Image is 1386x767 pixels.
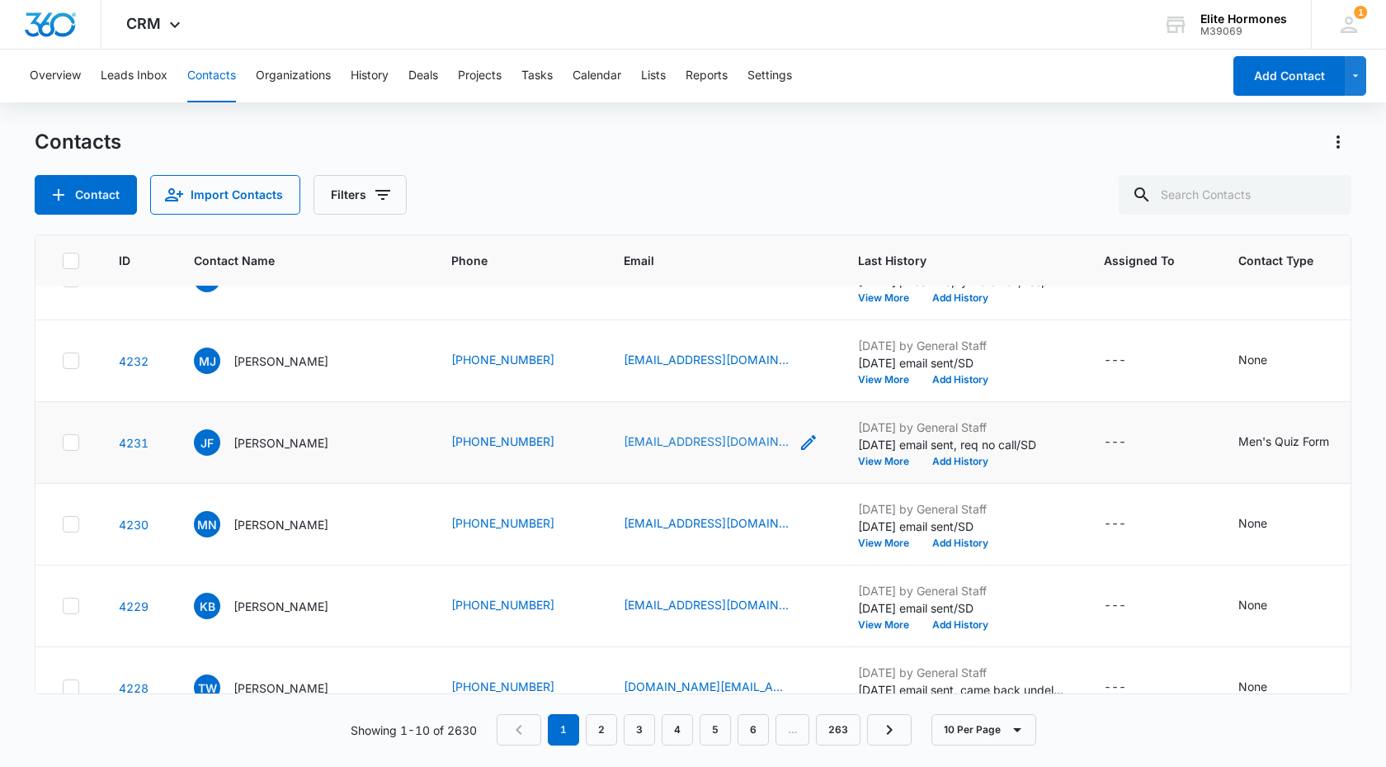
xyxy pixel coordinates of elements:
a: Navigate to contact details page for Justice Fulin [119,436,148,450]
button: 10 Per Page [931,714,1036,746]
p: [PERSON_NAME] [233,516,328,533]
p: [PERSON_NAME] [233,434,328,452]
div: None [1238,514,1267,532]
a: [DOMAIN_NAME][EMAIL_ADDRESS][DOMAIN_NAME] [624,678,789,695]
button: Organizations [256,50,331,102]
span: ID [119,252,130,269]
div: Email - tommywayneshadwick.tw@gmail.com - Select to Edit Field [624,678,818,698]
div: Contact Name - Marjo Neal-Galloway - Select to Edit Field [194,511,358,537]
p: [DATE] email sent/SD [858,354,1064,372]
div: Phone - +1 (715) 308-2243 - Select to Edit Field [451,596,584,616]
div: Contact Type - None - Select to Edit Field [1238,514,1297,534]
button: Add History [921,538,1000,548]
span: Assigned To [1104,252,1175,269]
p: [DATE] email sent, came back undeliverable/SD [858,681,1064,698]
p: [DATE] by General Staff [858,582,1064,599]
button: View More [858,293,921,303]
div: Email - jfulin2017@gmail.com - Select to Edit Field [624,433,818,452]
a: Navigate to contact details page for Mary Jo Steiner [119,354,148,368]
button: Leads Inbox [101,50,167,102]
div: Contact Name - Justice Fulin - Select to Edit Field [194,429,358,456]
p: [DATE] by General Staff [858,500,1064,518]
div: Email - steinermaryjo39@gmail.com - Select to Edit Field [624,351,818,371]
button: Actions [1325,129,1351,155]
div: account id [1200,26,1287,37]
a: Page 6 [738,714,769,746]
button: Add History [921,457,1000,466]
button: View More [858,538,921,548]
a: [PHONE_NUMBER] [451,351,554,368]
h1: Contacts [35,130,121,154]
a: [EMAIL_ADDRESS][DOMAIN_NAME] [624,351,789,368]
p: [DATE] by General Staff [858,337,1064,354]
span: TW [194,675,220,701]
p: [DATE] by General Staff [858,664,1064,681]
div: Assigned To - - Select to Edit Field [1104,433,1156,452]
nav: Pagination [497,714,912,746]
div: None [1238,678,1267,695]
div: Phone - +1 (352) 440-4367 - Select to Edit Field [451,351,584,371]
div: --- [1104,514,1126,534]
a: Page 3 [624,714,655,746]
span: JF [194,429,220,456]
button: Add Contact [1233,56,1345,96]
span: Last History [858,252,1040,269]
p: [DATE] email sent/SD [858,518,1064,535]
p: [PERSON_NAME] [233,679,328,697]
a: Navigate to contact details page for Katie Bosben [119,599,148,613]
button: Projects [458,50,502,102]
div: --- [1104,678,1126,698]
a: [PHONE_NUMBER] [451,433,554,450]
button: Add History [921,375,1000,385]
div: Contact Type - None - Select to Edit Field [1238,351,1297,371]
div: Email - galloway0904@gmail.com - Select to Edit Field [624,514,818,534]
button: Add Contact [35,175,137,215]
button: Add History [921,620,1000,630]
button: View More [858,457,921,466]
div: Contact Type - Men's Quiz Form - Select to Edit Field [1238,433,1359,452]
button: Reports [686,50,728,102]
div: Assigned To - - Select to Edit Field [1104,514,1156,534]
button: View More [858,620,921,630]
div: Men's Quiz Form [1238,433,1329,450]
button: Tasks [521,50,553,102]
a: [EMAIL_ADDRESS][DOMAIN_NAME] [624,514,789,532]
em: 1 [548,714,579,746]
div: --- [1104,433,1126,452]
div: --- [1104,596,1126,616]
button: Overview [30,50,81,102]
a: Page 5 [700,714,731,746]
div: Contact Type - None - Select to Edit Field [1238,596,1297,616]
a: [PHONE_NUMBER] [451,596,554,613]
div: Contact Type - None - Select to Edit Field [1238,678,1297,698]
p: Showing 1-10 of 2630 [351,722,477,739]
span: Phone [451,252,560,269]
span: CRM [126,15,161,32]
a: [EMAIL_ADDRESS][DOMAIN_NAME] [624,433,789,450]
span: Contact Name [194,252,388,269]
a: [EMAIL_ADDRESS][DOMAIN_NAME] [624,596,789,613]
div: Contact Name - Katie Bosben - Select to Edit Field [194,593,358,619]
button: Settings [747,50,792,102]
div: Email - katiebosben90@gmail.com - Select to Edit Field [624,596,818,616]
button: Import Contacts [150,175,300,215]
span: KB [194,593,220,619]
button: Add History [921,293,1000,303]
input: Search Contacts [1119,175,1351,215]
p: [PERSON_NAME] [233,598,328,615]
p: [PERSON_NAME] [233,353,328,370]
a: [PHONE_NUMBER] [451,514,554,532]
a: Next Page [867,714,912,746]
span: Email [624,252,794,269]
a: Navigate to contact details page for Marjo Neal-Galloway [119,518,148,532]
button: Lists [641,50,666,102]
div: --- [1104,351,1126,371]
span: MN [194,511,220,537]
p: [DATE] email sent/SD [858,599,1064,617]
a: Page 263 [816,714,860,746]
button: History [351,50,389,102]
p: [DATE] by General Staff [858,419,1064,436]
div: None [1238,596,1267,613]
p: [DATE] email sent, req no call/SD [858,436,1064,453]
button: Contacts [187,50,236,102]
